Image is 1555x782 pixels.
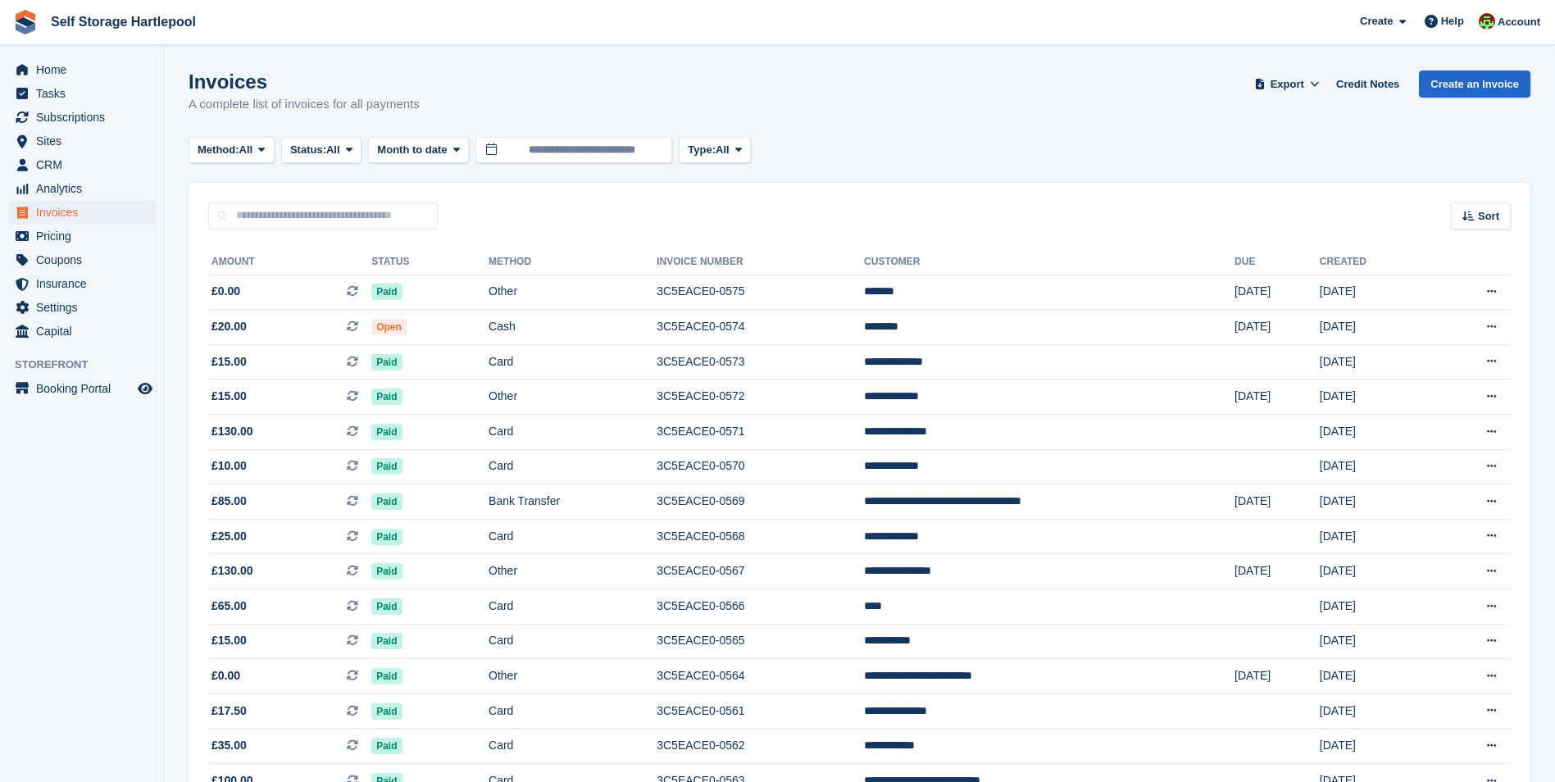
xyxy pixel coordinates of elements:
span: £25.00 [211,528,247,545]
a: menu [8,296,155,319]
td: 3C5EACE0-0567 [657,554,864,589]
a: Preview store [135,379,155,398]
span: Coupons [36,248,134,271]
span: All [239,142,253,158]
span: Paid [371,284,402,300]
span: Status: [290,142,326,158]
td: [DATE] [1234,310,1320,345]
span: Settings [36,296,134,319]
span: Export [1271,76,1304,93]
td: Card [489,415,657,450]
span: £65.00 [211,598,247,615]
span: Create [1360,13,1393,30]
td: Card [489,344,657,380]
span: £130.00 [211,423,253,440]
a: Self Storage Hartlepool [44,8,202,35]
th: Amount [208,249,371,275]
img: stora-icon-8386f47178a22dfd0bd8f6a31ec36ba5ce8667c1dd55bd0f319d3a0aa187defe.svg [13,10,38,34]
span: Sites [36,130,134,152]
span: Paid [371,703,402,720]
button: Month to date [368,137,469,164]
span: Storefront [15,357,163,373]
a: menu [8,153,155,176]
td: Card [489,519,657,554]
span: Type: [688,142,716,158]
button: Type: All [679,137,751,164]
a: menu [8,58,155,81]
td: Other [489,659,657,694]
span: Subscriptions [36,106,134,129]
td: [DATE] [1320,729,1430,764]
span: Home [36,58,134,81]
span: Method: [198,142,239,158]
td: [DATE] [1320,624,1430,659]
td: 3C5EACE0-0561 [657,693,864,729]
span: Paid [371,529,402,545]
td: [DATE] [1320,310,1430,345]
td: 3C5EACE0-0562 [657,729,864,764]
p: A complete list of invoices for all payments [189,95,420,114]
td: Card [489,449,657,484]
td: Cash [489,310,657,345]
td: Card [489,693,657,729]
span: £15.00 [211,632,247,649]
span: £0.00 [211,667,240,684]
td: [DATE] [1320,275,1430,310]
span: Paid [371,389,402,405]
td: [DATE] [1320,554,1430,589]
button: Status: All [281,137,361,164]
a: menu [8,320,155,343]
span: Help [1441,13,1464,30]
a: menu [8,248,155,271]
td: [DATE] [1320,380,1430,415]
td: [DATE] [1320,589,1430,625]
span: Paid [371,633,402,649]
span: Pricing [36,225,134,248]
td: [DATE] [1320,484,1430,520]
td: [DATE] [1234,275,1320,310]
a: menu [8,130,155,152]
td: [DATE] [1234,380,1320,415]
a: menu [8,225,155,248]
td: 3C5EACE0-0565 [657,624,864,659]
span: Booking Portal [36,377,134,400]
a: menu [8,272,155,295]
td: Other [489,275,657,310]
span: Analytics [36,177,134,200]
span: £17.50 [211,702,247,720]
td: 3C5EACE0-0564 [657,659,864,694]
span: Paid [371,598,402,615]
button: Export [1251,70,1323,98]
span: £15.00 [211,353,247,371]
span: £35.00 [211,737,247,754]
th: Due [1234,249,1320,275]
td: 3C5EACE0-0575 [657,275,864,310]
span: Paid [371,668,402,684]
td: [DATE] [1320,344,1430,380]
span: £85.00 [211,493,247,510]
td: [DATE] [1320,415,1430,450]
span: Capital [36,320,134,343]
td: Card [489,624,657,659]
span: Paid [371,424,402,440]
td: [DATE] [1320,693,1430,729]
td: [DATE] [1320,659,1430,694]
a: menu [8,201,155,224]
td: 3C5EACE0-0568 [657,519,864,554]
span: Paid [371,493,402,510]
td: 3C5EACE0-0566 [657,589,864,625]
button: Method: All [189,137,275,164]
a: menu [8,82,155,105]
h1: Invoices [189,70,420,93]
th: Created [1320,249,1430,275]
th: Invoice Number [657,249,864,275]
span: Paid [371,458,402,475]
span: £20.00 [211,318,247,335]
td: [DATE] [1320,449,1430,484]
td: Bank Transfer [489,484,657,520]
span: Invoices [36,201,134,224]
span: Paid [371,738,402,754]
span: £10.00 [211,457,247,475]
th: Customer [864,249,1234,275]
a: menu [8,177,155,200]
